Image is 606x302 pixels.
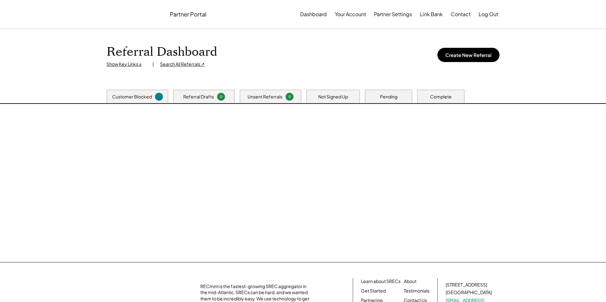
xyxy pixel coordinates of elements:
div: [GEOGRAPHIC_DATA] [446,289,492,296]
div: Partner Portal [170,10,206,18]
a: Testimonials [404,288,429,294]
div: Pending [380,94,397,100]
div: Complete [430,94,452,100]
a: Get Started [361,288,386,294]
div: Customer Blocked [112,94,152,100]
button: Create New Referral [437,48,500,62]
a: About [404,278,416,285]
div: [STREET_ADDRESS] [446,282,487,288]
button: Log Out [479,8,498,21]
button: Your Account [335,8,366,21]
div: Show Key Links ↓ [106,61,146,67]
div: 0 [287,94,293,99]
h1: Referral Dashboard [106,45,217,60]
button: Link Bank [420,8,443,21]
div: 0 [218,94,224,99]
img: yH5BAEAAAAALAAAAAABAAEAAAIBRAA7 [108,3,160,25]
div: | [152,61,154,67]
div: Not Signed Up [318,94,348,100]
div: Search All Referrals ↗ [160,61,205,67]
button: Contact [451,8,471,21]
div: Unsent Referrals [248,94,282,100]
div: Referral Drafts [183,94,214,100]
button: Partner Settings [374,8,412,21]
button: Dashboard [300,8,327,21]
a: Learn about SRECs [361,278,401,285]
